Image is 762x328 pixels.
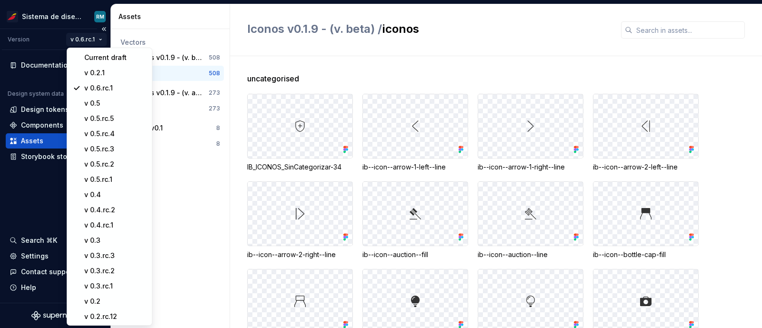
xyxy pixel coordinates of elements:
[84,281,146,291] div: v 0.3.rc.1
[84,251,146,260] div: v 0.3.rc.3
[84,159,146,169] div: v 0.5.rc.2
[84,205,146,215] div: v 0.4.rc.2
[84,99,146,108] div: v 0.5
[84,312,146,321] div: v 0.2.rc.12
[84,83,146,93] div: v 0.6.rc.1
[84,114,146,123] div: v 0.5.rc.5
[84,236,146,245] div: v 0.3
[84,129,146,139] div: v 0.5.rc.4
[84,190,146,199] div: v 0.4
[84,53,146,62] div: Current draft
[84,266,146,276] div: v 0.3.rc.2
[84,297,146,306] div: v 0.2
[84,175,146,184] div: v 0.5.rc.1
[84,68,146,78] div: v 0.2.1
[84,144,146,154] div: v 0.5.rc.3
[84,220,146,230] div: v 0.4.rc.1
